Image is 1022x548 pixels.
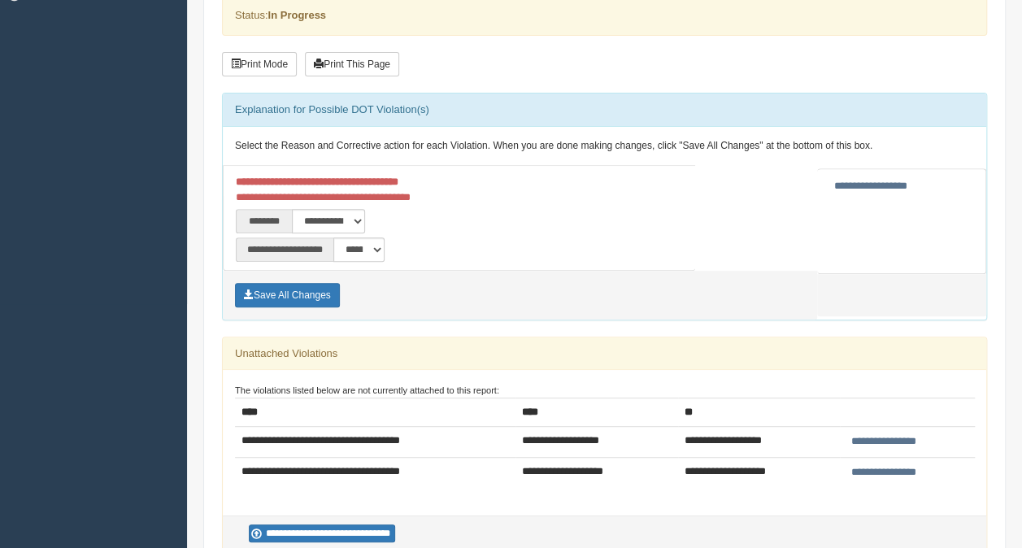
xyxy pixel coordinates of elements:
strong: In Progress [267,9,326,21]
button: Print This Page [305,52,399,76]
button: Print Mode [222,52,297,76]
div: Select the Reason and Corrective action for each Violation. When you are done making changes, cli... [223,127,986,166]
button: Save [235,283,340,307]
small: The violations listed below are not currently attached to this report: [235,385,499,395]
div: Explanation for Possible DOT Violation(s) [223,94,986,126]
div: Unattached Violations [223,337,986,370]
